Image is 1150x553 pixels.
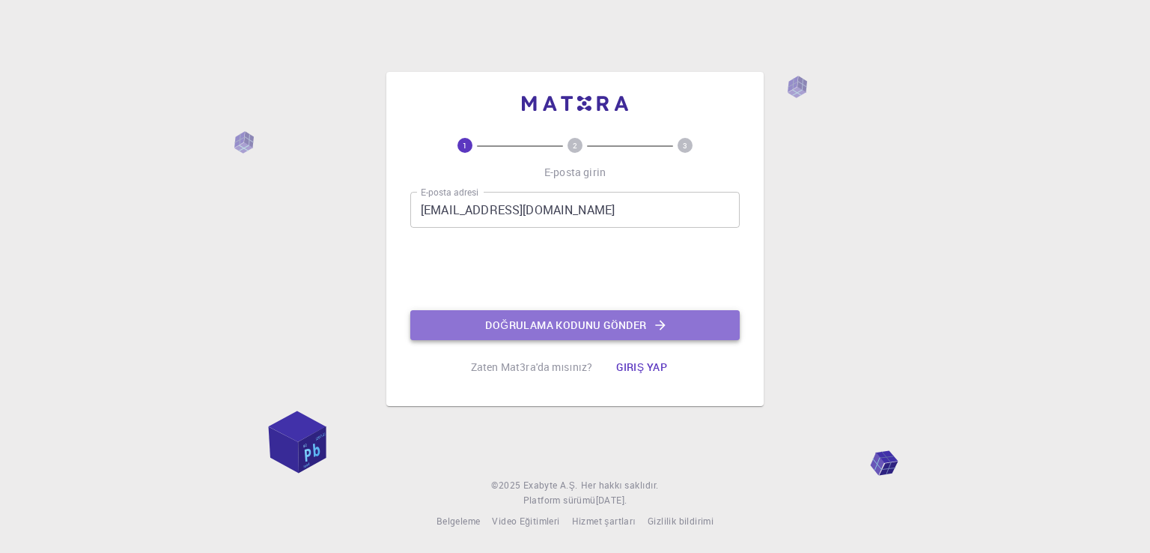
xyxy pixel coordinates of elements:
[499,479,521,491] font: 2025
[596,493,627,508] a: [DATE].
[523,479,578,491] font: Exabyte A.Ş.
[648,514,714,529] a: Gizlilik bildirimi
[683,140,687,151] text: 3
[604,352,679,382] button: Giriş yap
[572,514,636,529] a: Hizmet şartları
[436,514,481,529] a: Belgeleme
[624,494,627,506] font: .
[492,515,559,527] font: Video Eğitimleri
[572,515,636,527] font: Hizmet şartları
[573,140,577,151] text: 2
[648,515,714,527] font: Gizlilik bildirimi
[461,240,689,298] iframe: reCAPTCHA
[410,310,740,340] button: Doğrulama kodunu gönder
[616,360,667,374] font: Giriş yap
[485,318,646,332] font: Doğrulama kodunu gönder
[491,479,498,491] font: ©
[596,494,624,506] font: [DATE]
[544,165,606,179] font: E-posta girin
[492,514,559,529] a: Video Eğitimleri
[523,478,578,493] a: Exabyte A.Ş.
[421,186,478,199] font: E-posta adresi
[471,360,592,374] font: Zaten Mat3ra'da mısınız?
[581,479,659,491] font: Her hakkı saklıdır.
[463,140,467,151] text: 1
[436,515,481,527] font: Belgeleme
[523,494,596,506] font: Platform sürümü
